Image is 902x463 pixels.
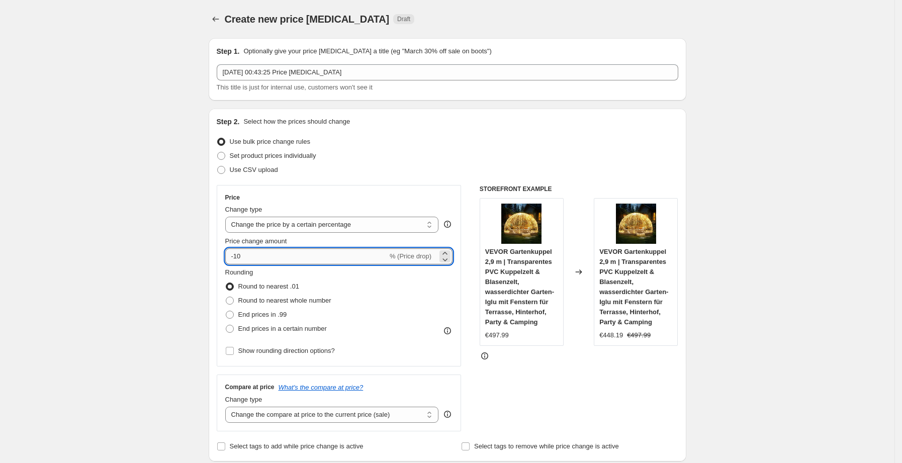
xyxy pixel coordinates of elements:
span: Set product prices individually [230,152,316,159]
input: 30% off holiday sale [217,64,678,80]
span: This title is just for internal use, customers won't see it [217,83,373,91]
img: 81IWOVTrw7L_80x.jpg [616,204,656,244]
span: VEVOR Gartenkuppel 2,9 m | Transparentes PVC Kuppelzelt & Blasenzelt, wasserdichter Garten-Iglu m... [599,248,668,326]
span: Change type [225,396,262,403]
span: End prices in .99 [238,311,287,318]
div: help [442,409,453,419]
img: 81IWOVTrw7L_80x.jpg [501,204,542,244]
span: Select tags to add while price change is active [230,442,364,450]
span: Change type [225,206,262,213]
button: Price change jobs [209,12,223,26]
span: Draft [397,15,410,23]
h3: Price [225,194,240,202]
span: VEVOR Gartenkuppel 2,9 m | Transparentes PVC Kuppelzelt & Blasenzelt, wasserdichter Garten-Iglu m... [485,248,554,326]
span: % (Price drop) [390,252,431,260]
input: -15 [225,248,388,264]
span: Show rounding direction options? [238,347,335,354]
h6: STOREFRONT EXAMPLE [480,185,678,193]
button: What's the compare at price? [279,384,364,391]
div: €497.99 [485,330,509,340]
span: Price change amount [225,237,287,245]
h3: Compare at price [225,383,275,391]
span: Select tags to remove while price change is active [474,442,619,450]
p: Optionally give your price [MEDICAL_DATA] a title (eg "March 30% off sale on boots") [243,46,491,56]
span: End prices in a certain number [238,325,327,332]
strike: €497.99 [627,330,651,340]
span: Rounding [225,268,253,276]
span: Round to nearest .01 [238,283,299,290]
span: Create new price [MEDICAL_DATA] [225,14,390,25]
span: Round to nearest whole number [238,297,331,304]
span: Use bulk price change rules [230,138,310,145]
h2: Step 1. [217,46,240,56]
div: €448.19 [599,330,623,340]
div: help [442,219,453,229]
p: Select how the prices should change [243,117,350,127]
span: Use CSV upload [230,166,278,173]
h2: Step 2. [217,117,240,127]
